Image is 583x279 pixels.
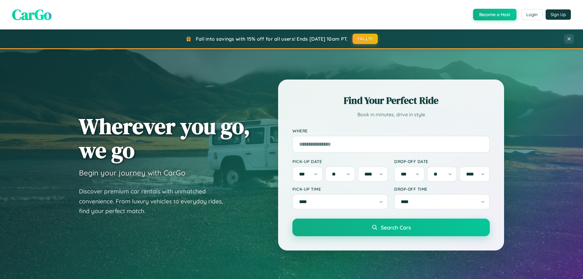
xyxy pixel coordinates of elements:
label: Drop-off Date [394,159,490,164]
button: Become a Host [473,9,517,20]
button: FALL15 [353,34,378,44]
label: Pick-up Time [292,186,388,192]
label: Where [292,128,490,133]
button: Login [521,9,543,20]
p: Book in minutes, drive in style [292,110,490,119]
h1: Wherever you go, we go [79,114,250,162]
h3: Begin your journey with CarGo [79,168,186,177]
label: Pick-up Date [292,159,388,164]
button: Sign Up [546,9,571,20]
span: Search Cars [381,224,411,231]
h2: Find Your Perfect Ride [292,94,490,107]
label: Drop-off Time [394,186,490,192]
span: CarGo [12,5,52,25]
button: Search Cars [292,219,490,236]
span: Fall into savings with 15% off for all users! Ends [DATE] 10am PT. [196,36,348,42]
p: Discover premium car rentals with unmatched convenience. From luxury vehicles to everyday rides, ... [79,186,231,216]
